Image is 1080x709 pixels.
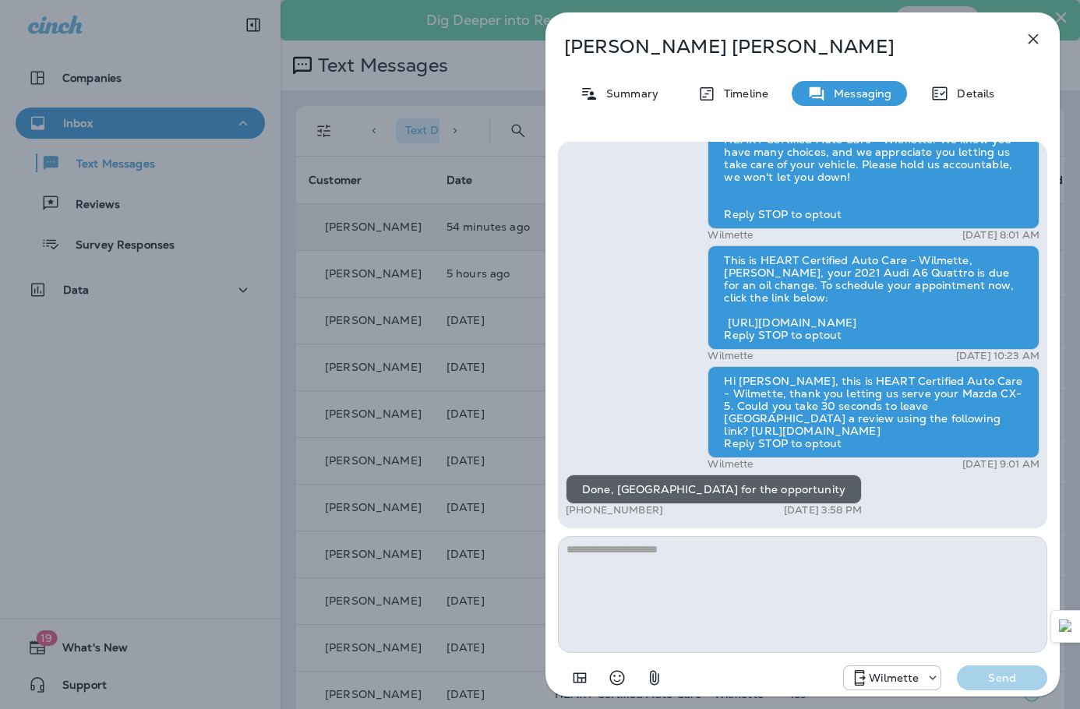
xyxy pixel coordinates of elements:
p: [DATE] 9:01 AM [962,458,1039,471]
p: [DATE] 3:58 PM [784,504,862,517]
p: Details [949,87,994,100]
p: [DATE] 8:01 AM [962,229,1039,242]
button: Select an emoji [602,662,633,693]
p: [PHONE_NUMBER] [566,504,663,517]
div: This is HEART Certified Auto Care - Wilmette, [PERSON_NAME], your 2021 Audi A6 Quattro is due for... [708,245,1039,350]
p: Summary [598,87,658,100]
p: Messaging [826,87,891,100]
div: Hi [PERSON_NAME]! Thank you so much for choosing HEART Certified Auto Care - Wilmette. We know yo... [708,112,1039,229]
p: Wilmette [708,350,753,362]
button: Add in a premade template [564,662,595,693]
p: Timeline [716,87,768,100]
p: Wilmette [708,458,753,471]
img: Detect Auto [1059,619,1073,633]
p: [DATE] 10:23 AM [956,350,1039,362]
p: Wilmette [708,229,753,242]
div: Hi [PERSON_NAME], this is HEART Certified Auto Care - Wilmette, thank you letting us serve your M... [708,366,1039,458]
p: Wilmette [869,672,919,684]
div: +1 (847) 865-9557 [844,668,941,687]
div: Done, [GEOGRAPHIC_DATA] for the opportunity [566,474,862,504]
p: [PERSON_NAME] [PERSON_NAME] [564,36,990,58]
